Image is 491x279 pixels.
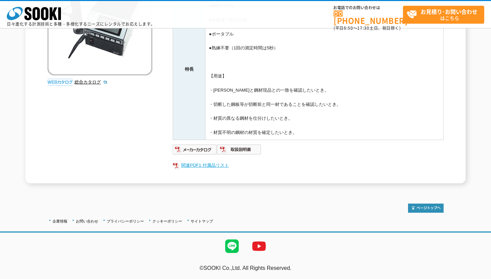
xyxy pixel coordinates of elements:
[245,233,273,260] img: YouTube
[7,22,155,26] p: 日々進化する計測技術と多種・多様化するニーズにレンタルでお応えします。
[173,161,444,170] a: 関連PDF1 付属品リスト
[408,204,444,213] img: トップページへ
[217,144,261,155] img: 取扱説明書
[152,219,182,223] a: クッキーポリシー
[173,144,217,155] img: メーカーカタログ
[334,10,403,24] a: [PHONE_NUMBER]
[47,79,73,86] img: webカタログ
[52,219,67,223] a: 企業情報
[173,148,217,154] a: メーカーカタログ
[357,25,369,31] span: 17:30
[74,79,108,85] a: 総合カタログ
[407,6,484,23] span: はこちら
[107,219,144,223] a: プライバシーポリシー
[344,25,353,31] span: 8:50
[334,25,401,31] span: (平日 ～ 土日、祝日除く)
[218,233,245,260] img: LINE
[403,6,484,24] a: お見積り･お問い合わせはこちら
[334,6,403,10] span: お電話でのお問い合わせは
[217,148,261,154] a: 取扱説明書
[76,219,98,223] a: お問い合わせ
[421,7,477,16] strong: お見積り･お問い合わせ
[465,272,491,278] a: テストMail
[191,219,213,223] a: サイトマップ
